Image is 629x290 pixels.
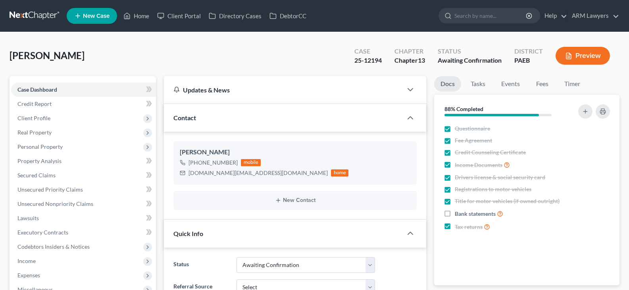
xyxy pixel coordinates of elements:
[17,257,36,264] span: Income
[455,185,531,193] span: Registrations to motor vehicles
[529,76,555,92] a: Fees
[10,50,85,61] span: [PERSON_NAME]
[514,56,543,65] div: PAEB
[455,223,483,231] span: Tax returns
[17,100,52,107] span: Credit Report
[189,159,238,167] div: [PHONE_NUMBER]
[455,148,526,156] span: Credit Counseling Certificate
[241,159,261,166] div: mobile
[455,197,560,205] span: Title for motor vehicles (if owned outright)
[455,210,496,218] span: Bank statements
[153,9,205,23] a: Client Portal
[11,168,156,182] a: Secured Claims
[119,9,153,23] a: Home
[17,129,52,136] span: Real Property
[205,9,265,23] a: Directory Cases
[11,225,156,240] a: Executory Contracts
[11,211,156,225] a: Lawsuits
[568,9,619,23] a: ARM Lawyers
[17,229,68,236] span: Executory Contracts
[438,47,502,56] div: Status
[495,76,526,92] a: Events
[17,215,39,221] span: Lawsuits
[331,169,348,177] div: home
[173,114,196,121] span: Contact
[17,143,63,150] span: Personal Property
[444,106,483,112] strong: 88% Completed
[454,8,527,23] input: Search by name...
[173,230,203,237] span: Quick Info
[17,243,90,250] span: Codebtors Insiders & Notices
[556,47,610,65] button: Preview
[173,86,393,94] div: Updates & News
[418,56,425,64] span: 13
[11,97,156,111] a: Credit Report
[394,56,425,65] div: Chapter
[11,154,156,168] a: Property Analysis
[169,257,232,273] label: Status
[434,76,461,92] a: Docs
[11,182,156,197] a: Unsecured Priority Claims
[189,169,328,177] div: [DOMAIN_NAME][EMAIL_ADDRESS][DOMAIN_NAME]
[394,47,425,56] div: Chapter
[17,157,62,164] span: Property Analysis
[455,161,502,169] span: Income Documents
[17,272,40,278] span: Expenses
[83,13,110,19] span: New Case
[17,115,50,121] span: Client Profile
[514,47,543,56] div: District
[180,197,410,204] button: New Contact
[265,9,310,23] a: DebtorCC
[354,56,382,65] div: 25-12194
[455,125,490,133] span: Questionnaire
[464,76,492,92] a: Tasks
[11,83,156,97] a: Case Dashboard
[455,173,545,181] span: Drivers license & social security card
[558,76,587,92] a: Timer
[17,172,56,179] span: Secured Claims
[354,47,382,56] div: Case
[541,9,567,23] a: Help
[180,148,410,157] div: [PERSON_NAME]
[438,56,502,65] div: Awaiting Confirmation
[17,86,57,93] span: Case Dashboard
[17,200,93,207] span: Unsecured Nonpriority Claims
[17,186,83,193] span: Unsecured Priority Claims
[11,197,156,211] a: Unsecured Nonpriority Claims
[455,136,492,144] span: Fee Agreement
